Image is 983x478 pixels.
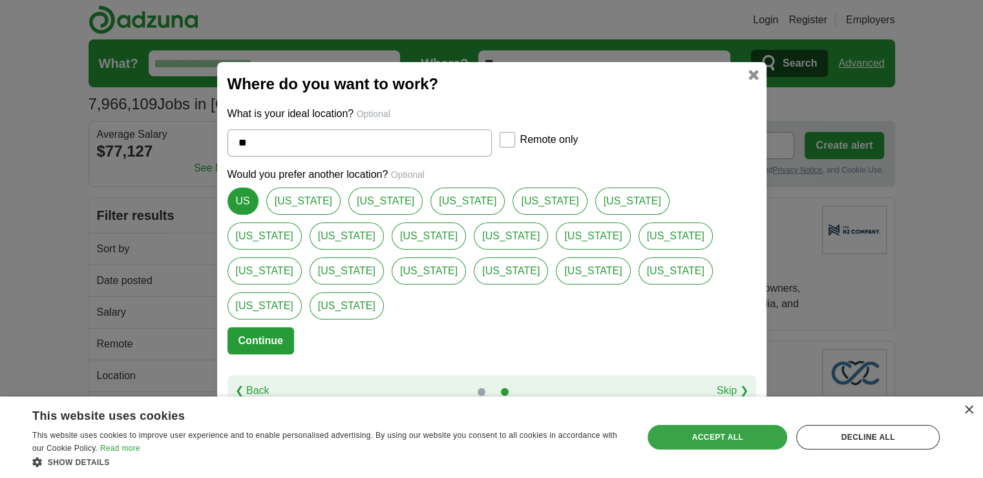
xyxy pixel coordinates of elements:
[357,109,390,119] span: Optional
[235,383,270,398] a: ❮ Back
[310,223,384,250] a: [US_STATE]
[310,257,384,285] a: [US_STATE]
[639,223,713,250] a: [US_STATE]
[474,257,548,285] a: [US_STATE]
[595,188,670,215] a: [US_STATE]
[266,188,341,215] a: [US_STATE]
[310,292,384,320] a: [US_STATE]
[964,406,973,415] div: Close
[227,106,756,122] p: What is your ideal location?
[227,167,756,182] p: Would you prefer another location?
[648,425,787,450] div: Accept all
[392,257,466,285] a: [US_STATE]
[48,458,110,467] span: Show details
[556,257,630,285] a: [US_STATE]
[32,431,617,453] span: This website uses cookies to improve user experience and to enable personalised advertising. By u...
[639,257,713,285] a: [US_STATE]
[227,327,294,354] button: Continue
[32,404,593,424] div: This website uses cookies
[227,72,756,96] h2: Where do you want to work?
[392,223,466,250] a: [US_STATE]
[430,188,505,215] a: [US_STATE]
[717,383,748,398] a: Skip ❯
[391,169,425,180] span: Optional
[32,455,625,468] div: Show details
[227,257,302,285] a: [US_STATE]
[556,223,630,250] a: [US_STATE]
[474,223,548,250] a: [US_STATE]
[227,223,302,250] a: [US_STATE]
[227,292,302,320] a: [US_STATE]
[227,188,259,215] a: US
[348,188,423,215] a: [US_STATE]
[796,425,940,450] div: Decline all
[520,132,578,147] label: Remote only
[513,188,587,215] a: [US_STATE]
[100,444,140,453] a: Read more, opens a new window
